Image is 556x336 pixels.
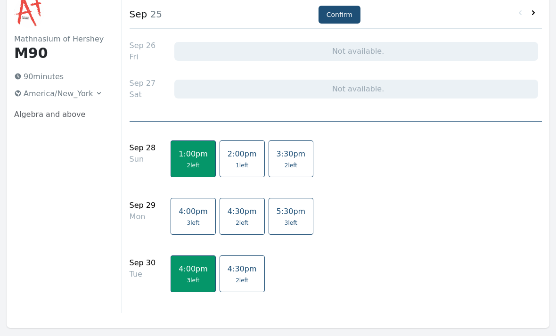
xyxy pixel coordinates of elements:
span: 3 left [187,219,199,227]
span: 1:00pm [179,149,208,158]
div: Mon [130,211,156,222]
h2: Mathnasium of Hershey [14,33,106,45]
span: 2:00pm [228,149,257,158]
div: Fri [130,51,156,63]
h1: M90 [14,45,106,62]
div: Sep 29 [130,200,156,211]
p: 90 minutes [10,69,106,84]
span: 3:30pm [277,149,306,158]
div: Sep 26 [130,40,156,51]
span: 4:30pm [228,264,257,273]
div: Sep 28 [130,142,156,154]
strong: Sep [130,8,147,20]
span: 5:30pm [277,207,306,216]
span: 4:00pm [179,264,208,273]
div: Tue [130,269,156,280]
span: 25 [147,8,162,20]
span: 2 left [285,162,297,169]
div: Not available. [174,42,538,61]
span: 3 left [285,219,297,227]
span: 4:00pm [179,207,208,216]
span: 2 left [236,219,248,227]
span: 1 left [236,162,248,169]
span: 4:30pm [228,207,257,216]
div: Sun [130,154,156,165]
span: 2 left [236,277,248,284]
span: 3 left [187,277,199,284]
button: Confirm [319,6,360,24]
div: Not available. [174,80,538,98]
div: Sat [130,89,156,100]
p: Algebra and above [14,109,106,120]
div: Sep 27 [130,78,156,89]
span: 2 left [187,162,199,169]
div: Sep 30 [130,257,156,269]
button: America/New_York [10,86,106,101]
